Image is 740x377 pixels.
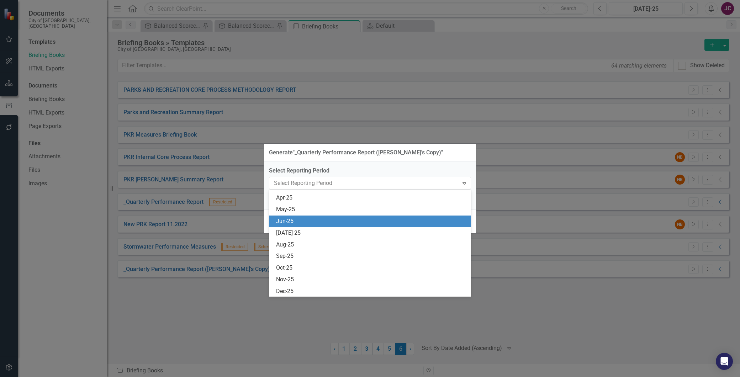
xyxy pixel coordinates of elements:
[276,287,467,296] div: Dec-25
[276,241,467,249] div: Aug-25
[269,167,471,175] label: Select Reporting Period
[276,264,467,272] div: Oct-25
[276,252,467,260] div: Sep-25
[276,194,467,202] div: Apr-25
[276,217,467,225] div: Jun-25
[269,149,443,156] div: Generate " _Quarterly Performance Report ([PERSON_NAME]'s Copy) "
[276,229,467,237] div: [DATE]-25
[716,353,733,370] div: Open Intercom Messenger
[276,206,467,214] div: May-25
[276,276,467,284] div: Nov-25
